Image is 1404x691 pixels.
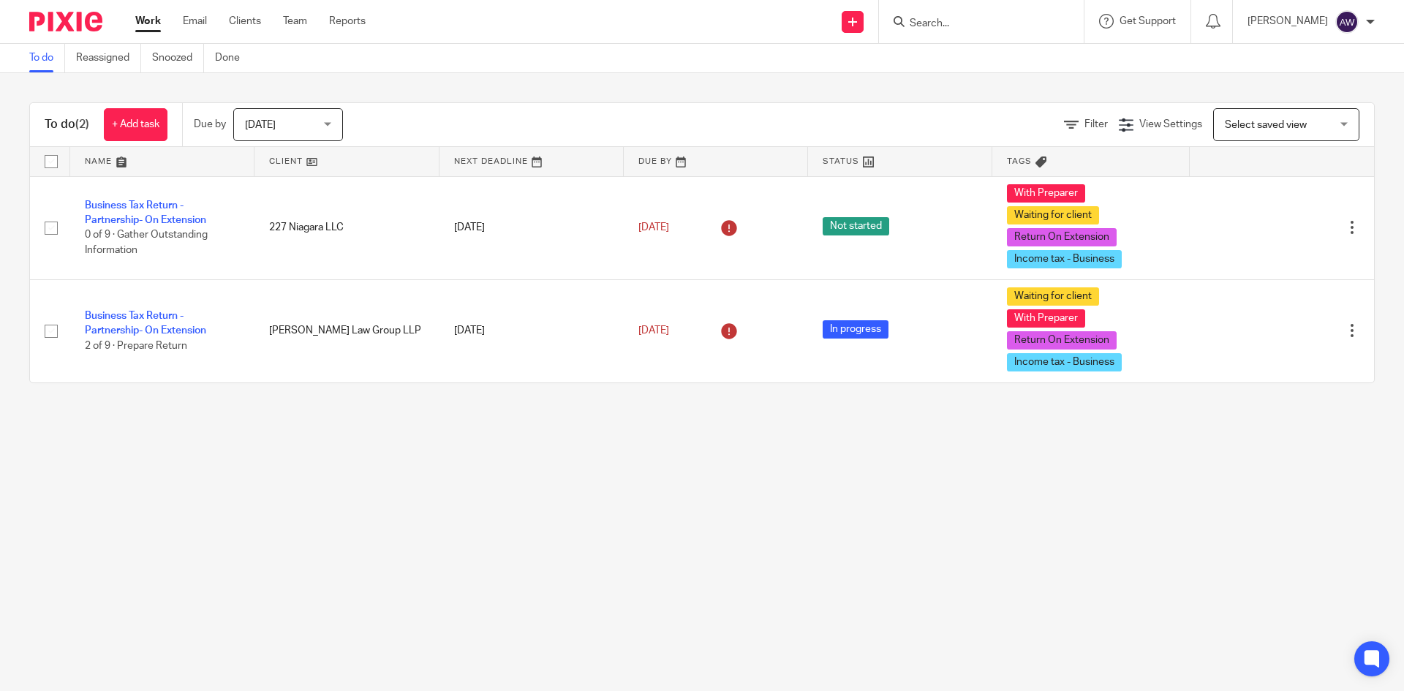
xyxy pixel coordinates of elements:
a: Business Tax Return - Partnership- On Extension [85,200,206,225]
input: Search [908,18,1040,31]
span: Tags [1007,157,1032,165]
a: To do [29,44,65,72]
span: 2 of 9 · Prepare Return [85,341,187,351]
span: In progress [823,320,888,339]
span: Return On Extension [1007,331,1117,350]
td: 227 Niagara LLC [254,176,439,279]
span: With Preparer [1007,309,1085,328]
span: Waiting for client [1007,206,1099,224]
span: Return On Extension [1007,228,1117,246]
a: Snoozed [152,44,204,72]
a: Done [215,44,251,72]
a: + Add task [104,108,167,141]
span: Select saved view [1225,120,1307,130]
a: Email [183,14,207,29]
a: Reassigned [76,44,141,72]
span: With Preparer [1007,184,1085,203]
td: [PERSON_NAME] Law Group LLP [254,279,439,382]
td: [DATE] [439,176,624,279]
span: Filter [1084,119,1108,129]
span: [DATE] [638,325,669,336]
p: [PERSON_NAME] [1248,14,1328,29]
a: Reports [329,14,366,29]
a: Work [135,14,161,29]
span: (2) [75,118,89,130]
span: Waiting for client [1007,287,1099,306]
h1: To do [45,117,89,132]
a: Business Tax Return - Partnership- On Extension [85,311,206,336]
span: [DATE] [638,222,669,233]
span: View Settings [1139,119,1202,129]
p: Due by [194,117,226,132]
a: Clients [229,14,261,29]
a: Team [283,14,307,29]
span: Income tax - Business [1007,250,1122,268]
img: Pixie [29,12,102,31]
span: Not started [823,217,889,235]
td: [DATE] [439,279,624,382]
span: Income tax - Business [1007,353,1122,371]
span: Get Support [1120,16,1176,26]
img: svg%3E [1335,10,1359,34]
span: [DATE] [245,120,276,130]
span: 0 of 9 · Gather Outstanding Information [85,230,208,256]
